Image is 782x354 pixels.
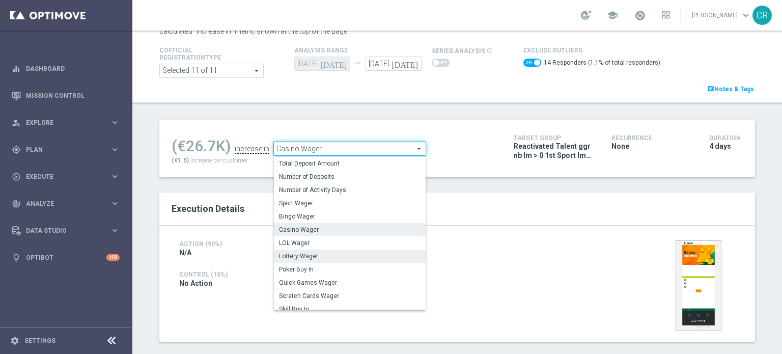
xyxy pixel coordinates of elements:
h4: Exclude Outliers [523,47,660,54]
i: play_circle_outline [12,172,21,181]
span: Number of Deposits [279,173,421,181]
button: gps_fixed Plan keyboard_arrow_right [11,146,120,154]
span: Quick Games Wager [279,279,421,287]
div: Mission Control [12,82,120,109]
a: Dashboard [26,55,120,82]
i: settings [10,336,19,345]
button: play_circle_outline Execute keyboard_arrow_right [11,173,120,181]
div: Data Studio [12,226,110,235]
h4: Action (90%) [179,240,259,248]
span: (€1.5) [172,157,189,164]
span: Data Studio [26,228,110,234]
i: lightbulb [12,253,21,262]
span: series analysis [432,47,485,55]
div: Analyze [12,199,110,208]
span: Expert Online Expert Retail Master Online Master Retail Other and 6 more [160,64,263,77]
i: keyboard_arrow_right [110,226,120,235]
span: LOL Wager [279,239,421,247]
div: Dashboard [12,55,120,82]
h4: Duration [709,134,743,142]
span: Bingo Wager [279,212,421,221]
i: keyboard_arrow_right [110,172,120,181]
h4: Control (10%) [179,271,545,278]
a: chatNotes & Tags [706,84,755,95]
span: N/A [179,248,191,257]
span: Total Deposit Amount [279,159,421,168]
i: person_search [12,118,21,127]
a: Mission Control [26,82,120,109]
div: CR [752,6,772,25]
h4: Recurrence [611,134,694,142]
button: track_changes Analyze keyboard_arrow_right [11,200,120,208]
i: [DATE] [320,57,350,68]
label: 14 Responders (1.1% of total responders) [544,59,660,67]
i: keyboard_arrow_right [110,118,120,127]
img: 36493.jpeg [676,240,721,331]
button: Data Studio keyboard_arrow_right [11,227,120,235]
span: Scratch Cards Wager [279,292,421,300]
i: chat [707,86,714,93]
span: 4 days [709,142,731,151]
span: Number of Activity Days [279,186,421,194]
span: Analyze [26,201,110,207]
h4: Cofficial Registrationtype [159,47,246,61]
div: increase in [235,145,269,154]
span: Sport Wager [279,199,421,207]
span: Explore [26,120,110,126]
button: Mission Control [11,92,120,100]
i: equalizer [12,64,21,73]
button: lightbulb Optibot +10 [11,254,120,262]
div: Explore [12,118,110,127]
a: [PERSON_NAME]keyboard_arrow_down [691,8,752,23]
i: [DATE] [392,57,422,68]
i: keyboard_arrow_right [110,199,120,208]
a: Settings [24,338,55,344]
span: Casino Wager [279,226,421,234]
i: info_outline [487,47,493,53]
span: None [611,142,629,151]
div: Execute [12,172,110,181]
div: Plan [12,145,110,154]
div: Optibot [12,244,120,271]
span: Skill Buy In [279,305,421,313]
span: Poker Buy In [279,265,421,274]
h4: Target Group [514,134,596,142]
i: keyboard_arrow_right [110,145,120,154]
div: (€26.7K) [172,137,231,155]
div: +10 [106,254,120,261]
span: No Action [179,279,212,288]
button: equalizer Dashboard [11,65,120,73]
div: — [350,59,366,68]
span: increase per customer [190,157,248,164]
span: school [607,10,618,21]
i: track_changes [12,199,21,208]
span: Execution Details [172,203,244,214]
span: keyboard_arrow_down [740,10,751,21]
span: Lottery Wager [279,252,421,260]
a: Optibot [26,244,106,271]
span: Execute [26,174,110,180]
span: Plan [26,147,110,153]
span: Reactivated Talent ggr nb lm > 0 1st Sport lm BR 0-20% [514,142,596,160]
i: gps_fixed [12,145,21,154]
h4: analysis range [294,47,432,54]
button: person_search Explore keyboard_arrow_right [11,119,120,127]
input: Select Date [366,57,422,71]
